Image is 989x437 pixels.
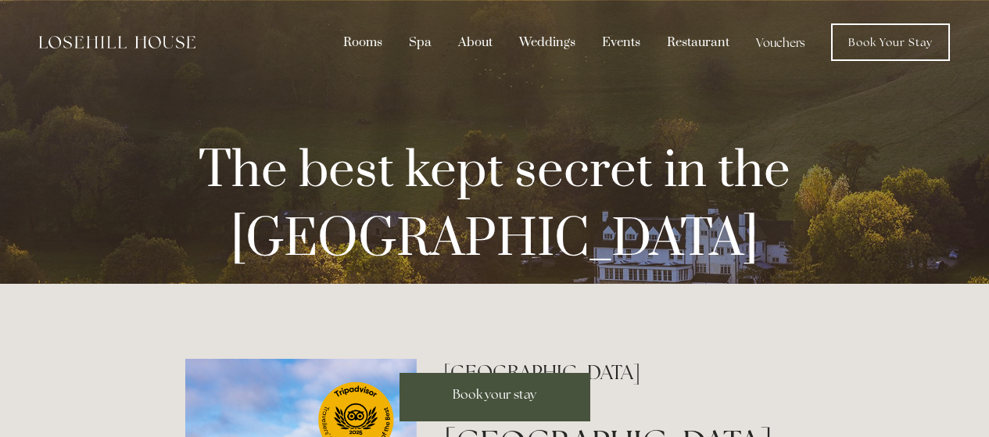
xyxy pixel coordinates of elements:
[39,36,195,48] img: Losehill House
[507,27,587,57] div: Weddings
[744,27,817,57] a: Vouchers
[446,27,504,57] div: About
[199,139,801,272] strong: The best kept secret in the [GEOGRAPHIC_DATA]
[400,373,590,421] a: Book your stay
[453,386,536,403] span: Book your stay
[655,27,741,57] div: Restaurant
[443,359,804,386] h2: [GEOGRAPHIC_DATA]
[331,27,394,57] div: Rooms
[831,23,950,61] a: Book Your Stay
[397,27,443,57] div: Spa
[590,27,652,57] div: Events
